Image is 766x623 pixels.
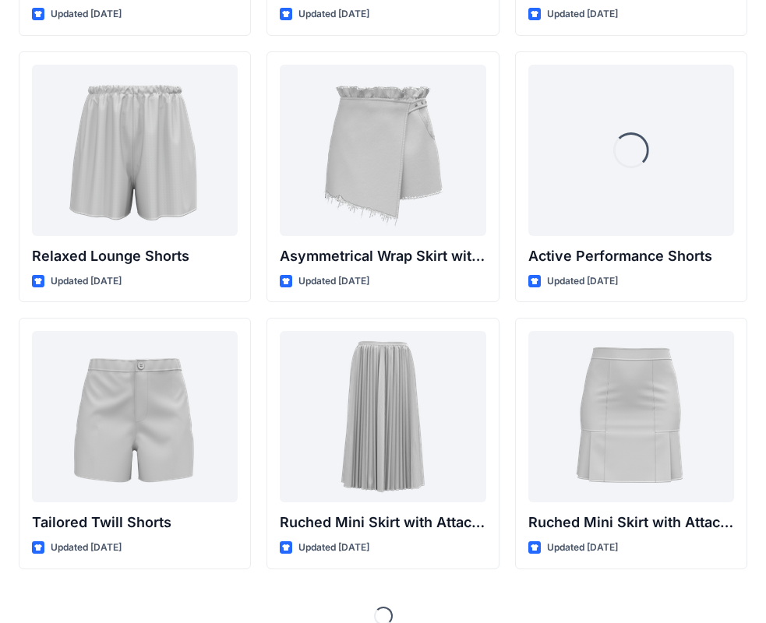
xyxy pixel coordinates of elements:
p: Active Performance Shorts [528,245,734,267]
p: Ruched Mini Skirt with Attached Draped Panel [280,512,485,533]
p: Updated [DATE] [298,6,369,23]
p: Asymmetrical Wrap Skirt with Ruffle Waist [280,245,485,267]
p: Updated [DATE] [547,273,618,290]
p: Updated [DATE] [51,540,122,556]
a: Relaxed Lounge Shorts [32,65,238,236]
a: Asymmetrical Wrap Skirt with Ruffle Waist [280,65,485,236]
p: Updated [DATE] [51,6,122,23]
p: Updated [DATE] [51,273,122,290]
p: Tailored Twill Shorts [32,512,238,533]
a: Ruched Mini Skirt with Attached Draped Panel [528,331,734,502]
a: Ruched Mini Skirt with Attached Draped Panel [280,331,485,502]
p: Updated [DATE] [298,273,369,290]
p: Relaxed Lounge Shorts [32,245,238,267]
a: Tailored Twill Shorts [32,331,238,502]
p: Updated [DATE] [547,540,618,556]
p: Updated [DATE] [298,540,369,556]
p: Ruched Mini Skirt with Attached Draped Panel [528,512,734,533]
p: Updated [DATE] [547,6,618,23]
